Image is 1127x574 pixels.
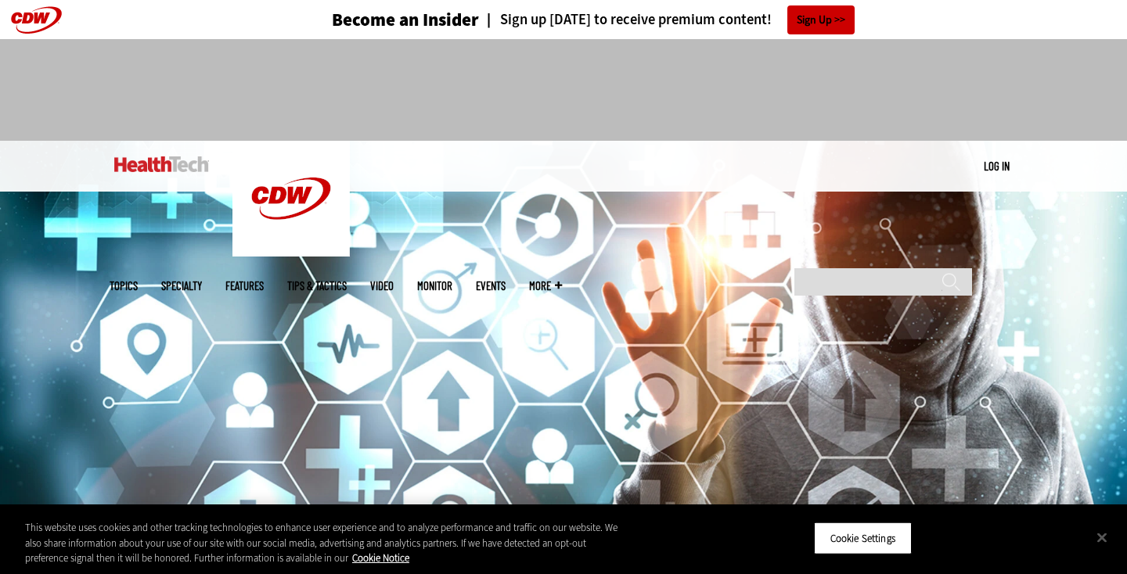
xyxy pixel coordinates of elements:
iframe: advertisement [279,55,848,125]
a: Log in [984,159,1010,173]
a: Video [370,280,394,292]
a: Become an Insider [273,11,479,29]
a: CDW [232,244,350,260]
a: Features [225,280,264,292]
a: MonITor [417,280,452,292]
span: Specialty [161,280,202,292]
span: More [529,280,562,292]
a: Tips & Tactics [287,280,347,292]
button: Cookie Settings [814,522,912,554]
a: Sign Up [787,5,855,34]
a: Events [476,280,506,292]
div: This website uses cookies and other tracking technologies to enhance user experience and to analy... [25,520,620,566]
div: User menu [984,158,1010,174]
img: Home [232,141,350,257]
a: Sign up [DATE] to receive premium content! [479,13,772,27]
button: Close [1085,520,1119,554]
h3: Become an Insider [332,11,479,29]
img: Home [114,156,209,172]
span: Topics [110,280,138,292]
a: More information about your privacy [352,551,409,565]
